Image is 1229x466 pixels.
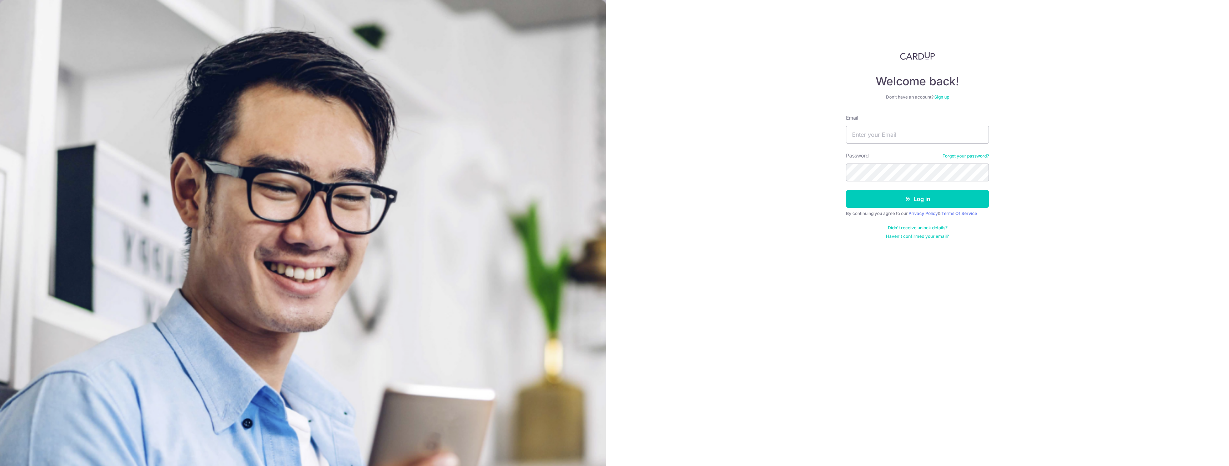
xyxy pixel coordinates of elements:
[846,74,989,89] h4: Welcome back!
[846,211,989,216] div: By continuing you agree to our &
[846,190,989,208] button: Log in
[846,126,989,144] input: Enter your Email
[941,211,977,216] a: Terms Of Service
[900,51,935,60] img: CardUp Logo
[846,152,869,159] label: Password
[909,211,938,216] a: Privacy Policy
[846,94,989,100] div: Don’t have an account?
[942,153,989,159] a: Forgot your password?
[934,94,949,100] a: Sign up
[886,234,949,239] a: Haven't confirmed your email?
[888,225,947,231] a: Didn't receive unlock details?
[846,114,858,121] label: Email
